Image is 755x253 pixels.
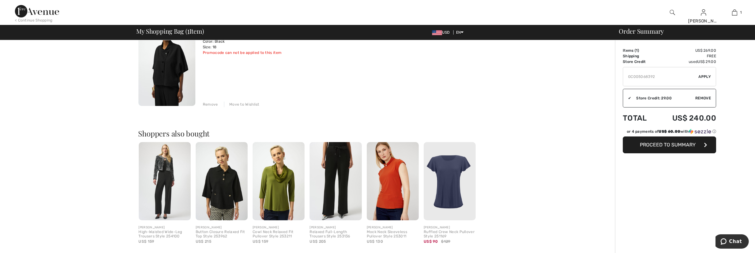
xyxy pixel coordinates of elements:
span: Remove [695,95,711,101]
div: or 4 payments ofUS$ 60.00withSezzle Click to learn more about Sezzle [623,129,716,136]
div: Store Credit: 29.00 [631,95,695,101]
button: Proceed to Summary [623,136,716,153]
div: < Continue Shopping [15,17,53,23]
td: US$ 240.00 [656,107,716,129]
img: Ruffled Crew Neck Pullover Style 251169 [424,142,476,220]
div: Relaxed Full-Length Trousers Style 253136 [310,230,361,239]
img: 1ère Avenue [15,5,59,17]
div: Mock Neck Sleeveless Pullover Style 253011 [367,230,419,239]
div: [PERSON_NAME] [310,225,361,230]
div: Cowl Neck Relaxed Fit Pullover Style 253211 [253,230,305,239]
img: Mock Neck Sleeveless Pullover Style 253011 [367,142,419,220]
span: US$ 60.00 [659,129,680,134]
iframe: Opens a widget where you can chat to one of our agents [715,234,749,250]
span: Proceed to Summary [640,142,696,148]
div: [PERSON_NAME] [688,18,719,24]
td: Free [656,53,716,59]
div: [PERSON_NAME] [253,225,305,230]
span: US$ 159 [253,239,268,244]
img: High-Waisted Wide-Leg Trousers Style 254100 [139,142,191,220]
div: or 4 payments of with [627,129,716,134]
span: US$ 215 [196,239,211,244]
div: Promocode can not be applied to this item [203,50,294,55]
img: My Info [701,9,706,16]
span: Apply [699,74,711,79]
div: [PERSON_NAME] [367,225,419,230]
span: USD [432,30,452,35]
td: Items ( ) [623,48,656,53]
div: Remove [203,102,218,107]
span: US$ 130 [367,239,383,244]
span: 1 [636,48,638,53]
img: Cowl Neck Relaxed Fit Pullover Style 253211 [253,142,305,220]
span: US$ 90 [424,239,438,244]
div: High-Waisted Wide-Leg Trousers Style 254100 [139,230,191,239]
div: Order Summary [611,28,751,34]
img: Button Closure Relaxed Fit Top Style 253962 [196,142,248,220]
img: Relaxed Full-Length Trousers Style 253136 [310,142,361,220]
span: US$ 159 [139,239,154,244]
div: Ruffled Crew Neck Pullover Style 251169 [424,230,476,239]
div: Move to Wishlist [224,102,259,107]
span: US$ 29.00 [697,60,716,64]
div: [PERSON_NAME] [139,225,191,230]
a: Sign In [701,9,706,15]
span: 1 [187,26,189,35]
div: Button Closure Relaxed Fit Top Style 253962 [196,230,248,239]
div: [PERSON_NAME] [424,225,476,230]
span: $129 [441,239,450,244]
h2: Shoppers also bought [138,130,481,137]
img: US Dollar [432,30,442,35]
span: EN [456,30,464,35]
a: 1 [719,9,750,16]
span: My Shopping Bag ( Item) [137,28,204,34]
td: Shipping [623,53,656,59]
td: US$ 269.00 [656,48,716,53]
div: [PERSON_NAME] [196,225,248,230]
img: search the website [670,9,675,16]
td: Store Credit [623,59,656,64]
span: US$ 205 [310,239,326,244]
img: My Bag [732,9,737,16]
input: Promo code [623,67,699,86]
div: ✔ [623,95,631,101]
td: Total [623,107,656,129]
div: Color: Black Size: 18 [203,39,294,50]
img: Relaxed Fit Shawl Collar Style 253015 [138,20,195,106]
span: 1 [740,10,742,15]
td: used [656,59,716,64]
img: Sezzle [689,129,711,134]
